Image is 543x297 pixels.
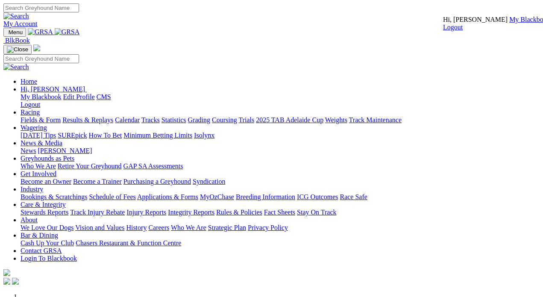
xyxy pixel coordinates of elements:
[443,24,463,31] a: Logout
[21,139,62,147] a: News & Media
[21,255,77,262] a: Login To Blackbook
[21,147,36,154] a: News
[21,239,540,247] div: Bar & Dining
[21,162,56,170] a: Who We Are
[28,28,53,36] img: GRSA
[161,116,186,124] a: Statistics
[21,93,540,109] div: Hi, [PERSON_NAME]
[168,209,214,216] a: Integrity Reports
[21,124,47,131] a: Wagering
[148,224,169,231] a: Careers
[5,37,30,44] span: BlkBook
[141,116,160,124] a: Tracks
[297,209,336,216] a: Stay On Track
[62,116,113,124] a: Results & Replays
[3,20,38,27] a: My Account
[208,224,246,231] a: Strategic Plan
[12,278,19,285] img: twitter.svg
[21,155,74,162] a: Greyhounds as Pets
[75,224,124,231] a: Vision and Values
[21,170,56,177] a: Get Involved
[126,209,166,216] a: Injury Reports
[188,116,210,124] a: Grading
[21,224,73,231] a: We Love Our Dogs
[58,162,122,170] a: Retire Your Greyhound
[21,178,540,185] div: Get Involved
[89,193,135,200] a: Schedule of Fees
[21,93,62,100] a: My Blackbook
[171,224,206,231] a: Who We Are
[216,209,262,216] a: Rules & Policies
[21,193,540,201] div: Industry
[3,37,30,44] a: BlkBook
[3,3,79,12] input: Search
[21,178,71,185] a: Become an Owner
[21,224,540,232] div: About
[21,185,43,193] a: Industry
[194,132,214,139] a: Isolynx
[256,116,323,124] a: 2025 TAB Adelaide Cup
[63,93,95,100] a: Edit Profile
[7,46,28,53] img: Close
[3,63,29,71] img: Search
[349,116,402,124] a: Track Maintenance
[21,78,37,85] a: Home
[123,178,191,185] a: Purchasing a Greyhound
[21,85,85,93] span: Hi, [PERSON_NAME]
[21,147,540,155] div: News & Media
[137,193,198,200] a: Applications & Forms
[123,162,183,170] a: GAP SA Assessments
[443,16,508,23] span: Hi, [PERSON_NAME]
[33,44,40,51] img: logo-grsa-white.png
[21,201,66,208] a: Care & Integrity
[3,269,10,276] img: logo-grsa-white.png
[123,132,192,139] a: Minimum Betting Limits
[21,162,540,170] div: Greyhounds as Pets
[238,116,254,124] a: Trials
[21,239,74,247] a: Cash Up Your Club
[21,101,40,108] a: Logout
[325,116,347,124] a: Weights
[89,132,122,139] a: How To Bet
[193,178,225,185] a: Syndication
[236,193,295,200] a: Breeding Information
[3,45,32,54] button: Toggle navigation
[3,54,79,63] input: Search
[200,193,234,200] a: MyOzChase
[21,116,540,124] div: Racing
[97,93,111,100] a: CMS
[58,132,87,139] a: SUREpick
[76,239,181,247] a: Chasers Restaurant & Function Centre
[21,209,68,216] a: Stewards Reports
[21,132,56,139] a: [DATE] Tips
[21,193,87,200] a: Bookings & Scratchings
[21,132,540,139] div: Wagering
[248,224,288,231] a: Privacy Policy
[3,12,29,20] img: Search
[340,193,367,200] a: Race Safe
[21,247,62,254] a: Contact GRSA
[21,85,87,93] a: Hi, [PERSON_NAME]
[9,29,23,35] span: Menu
[115,116,140,124] a: Calendar
[21,209,540,216] div: Care & Integrity
[21,116,61,124] a: Fields & Form
[297,193,338,200] a: ICG Outcomes
[38,147,92,154] a: [PERSON_NAME]
[212,116,237,124] a: Coursing
[126,224,147,231] a: History
[55,28,80,36] img: GRSA
[264,209,295,216] a: Fact Sheets
[21,216,38,223] a: About
[21,232,58,239] a: Bar & Dining
[3,28,26,37] button: Toggle navigation
[3,278,10,285] img: facebook.svg
[73,178,122,185] a: Become a Trainer
[21,109,40,116] a: Racing
[70,209,125,216] a: Track Injury Rebate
